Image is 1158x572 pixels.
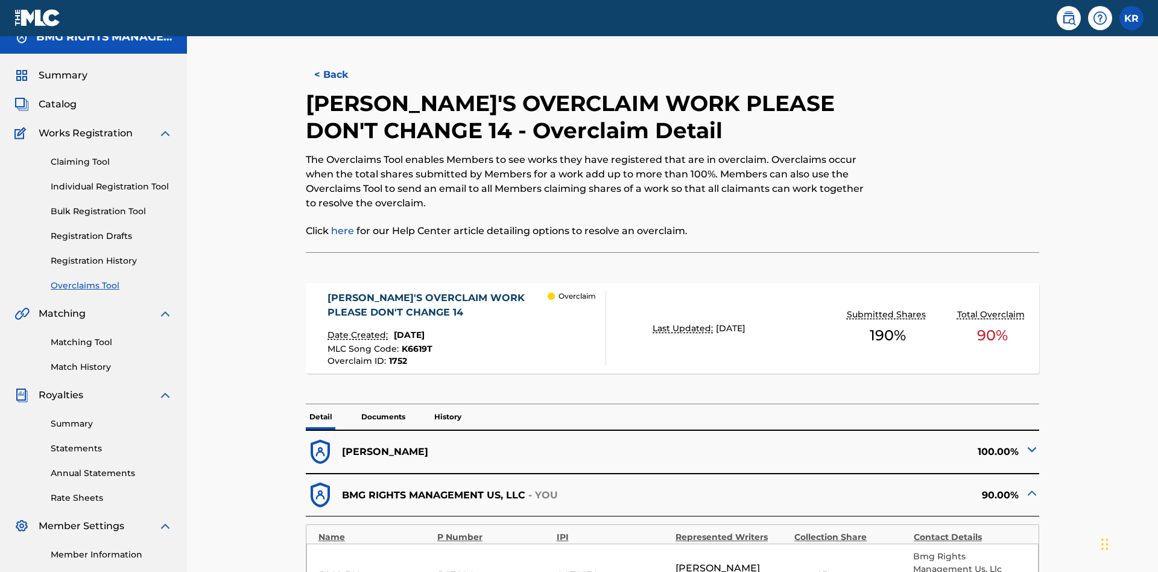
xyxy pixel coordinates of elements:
[672,480,1039,510] div: 90.00%
[14,519,29,533] img: Member Settings
[39,388,83,402] span: Royalties
[51,492,172,504] a: Rate Sheets
[558,291,596,302] p: Overclaim
[39,68,87,83] span: Summary
[528,488,558,503] p: - YOU
[653,322,716,335] p: Last Updated:
[51,467,172,480] a: Annual Statements
[1025,442,1039,457] img: expand-cell-toggle
[847,308,929,321] p: Submitted Shares
[342,445,428,459] p: [PERSON_NAME]
[158,388,172,402] img: expand
[51,255,172,267] a: Registration History
[306,224,871,238] p: Click for our Help Center article detailing options to resolve an overclaim.
[327,343,402,354] span: MLC Song Code :
[977,325,1008,346] span: 90 %
[51,336,172,349] a: Matching Tool
[14,97,77,112] a: CatalogCatalog
[51,156,172,168] a: Claiming Tool
[1124,375,1158,478] iframe: Resource Center
[394,329,425,340] span: [DATE]
[51,205,172,218] a: Bulk Registration Tool
[39,307,86,321] span: Matching
[14,68,29,83] img: Summary
[306,153,871,211] p: The Overclaims Tool enables Members to see works they have registered that are in overclaim. Over...
[14,9,61,27] img: MLC Logo
[389,355,407,366] span: 1752
[306,404,336,430] p: Detail
[14,97,29,112] img: Catalog
[14,307,30,321] img: Matching
[870,325,906,346] span: 190 %
[327,291,548,320] div: [PERSON_NAME]'S OVERCLAIM WORK PLEASE DON'T CHANGE 14
[14,68,87,83] a: SummarySummary
[675,531,788,544] div: Represented Writers
[794,531,907,544] div: Collection Share
[51,180,172,193] a: Individual Registration Tool
[318,531,431,544] div: Name
[36,30,172,44] h5: BMG RIGHTS MANAGEMENT US, LLC
[306,283,1040,373] a: [PERSON_NAME]'S OVERCLAIM WORK PLEASE DON'T CHANGE 14Date Created:[DATE]MLC Song Code:K6619TOverc...
[557,531,669,544] div: IPI
[327,355,389,366] span: Overclaim ID :
[431,404,465,430] p: History
[306,60,378,90] button: < Back
[51,418,172,430] a: Summary
[358,404,409,430] p: Documents
[331,225,354,237] a: here
[1093,11,1107,25] img: help
[957,308,1028,321] p: Total Overclaim
[1101,526,1109,562] div: Drag
[51,279,172,292] a: Overclaims Tool
[51,442,172,455] a: Statements
[51,230,172,243] a: Registration Drafts
[1025,486,1039,500] img: expand-cell-toggle
[1061,11,1076,25] img: search
[39,126,133,141] span: Works Registration
[1088,6,1112,30] div: Help
[39,97,77,112] span: Catalog
[342,488,525,503] p: BMG RIGHTS MANAGEMENT US, LLC
[51,548,172,561] a: Member Information
[327,329,391,342] p: Date Created:
[1057,6,1081,30] a: Public Search
[672,437,1039,467] div: 100.00%
[158,126,172,141] img: expand
[14,126,30,141] img: Works Registration
[306,437,335,467] img: dfb38c8551f6dcc1ac04.svg
[716,323,745,334] span: [DATE]
[51,361,172,373] a: Match History
[158,307,172,321] img: expand
[306,90,871,144] h2: [PERSON_NAME]'S OVERCLAIM WORK PLEASE DON'T CHANGE 14 - Overclaim Detail
[306,480,335,510] img: dfb38c8551f6dcc1ac04.svg
[158,519,172,533] img: expand
[14,388,29,402] img: Royalties
[402,343,432,354] span: K6619T
[1119,6,1144,30] div: User Menu
[39,519,124,533] span: Member Settings
[14,30,29,45] img: Accounts
[914,531,1027,544] div: Contact Details
[1098,514,1158,572] iframe: Chat Widget
[437,531,550,544] div: P Number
